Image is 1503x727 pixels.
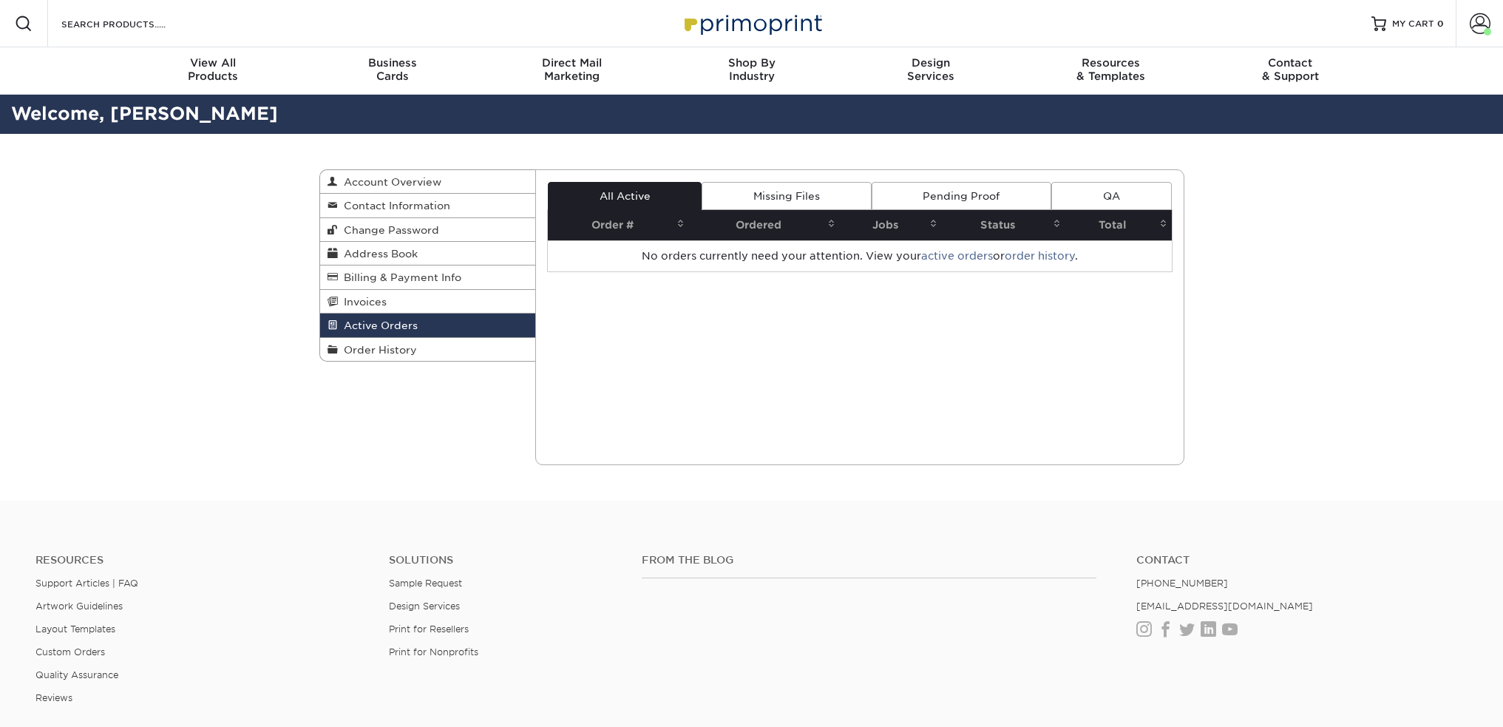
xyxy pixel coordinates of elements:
[123,56,303,83] div: Products
[389,623,469,635] a: Print for Resellers
[389,601,460,612] a: Design Services
[872,182,1051,210] a: Pending Proof
[841,56,1021,83] div: Services
[548,182,702,210] a: All Active
[320,170,536,194] a: Account Overview
[921,250,993,262] a: active orders
[548,240,1172,271] td: No orders currently need your attention. View your or .
[548,210,689,240] th: Order #
[1005,250,1075,262] a: order history
[35,646,105,657] a: Custom Orders
[1051,182,1171,210] a: QA
[302,56,482,83] div: Cards
[662,56,841,70] span: Shop By
[482,56,662,83] div: Marketing
[338,200,450,212] span: Contact Information
[123,47,303,95] a: View AllProducts
[389,646,478,657] a: Print for Nonprofits
[1201,47,1380,95] a: Contact& Support
[302,56,482,70] span: Business
[35,554,367,567] h4: Resources
[1136,601,1313,612] a: [EMAIL_ADDRESS][DOMAIN_NAME]
[320,290,536,314] a: Invoices
[1021,56,1201,83] div: & Templates
[1392,18,1434,30] span: MY CART
[1021,56,1201,70] span: Resources
[389,554,619,567] h4: Solutions
[338,224,439,236] span: Change Password
[1136,554,1468,567] a: Contact
[642,554,1096,567] h4: From the Blog
[662,56,841,83] div: Industry
[662,47,841,95] a: Shop ByIndustry
[1437,18,1444,29] span: 0
[60,15,204,33] input: SEARCH PRODUCTS.....
[338,319,418,331] span: Active Orders
[320,218,536,242] a: Change Password
[702,182,871,210] a: Missing Files
[841,56,1021,70] span: Design
[338,176,441,188] span: Account Overview
[689,210,840,240] th: Ordered
[1021,47,1201,95] a: Resources& Templates
[35,669,118,680] a: Quality Assurance
[338,271,461,283] span: Billing & Payment Info
[841,47,1021,95] a: DesignServices
[1136,578,1228,589] a: [PHONE_NUMBER]
[302,47,482,95] a: BusinessCards
[482,56,662,70] span: Direct Mail
[338,296,387,308] span: Invoices
[35,692,72,703] a: Reviews
[320,242,536,266] a: Address Book
[840,210,942,240] th: Jobs
[1201,56,1380,83] div: & Support
[123,56,303,70] span: View All
[389,578,462,589] a: Sample Request
[320,194,536,217] a: Contact Information
[482,47,662,95] a: Direct MailMarketing
[338,344,417,356] span: Order History
[35,578,138,589] a: Support Articles | FAQ
[320,266,536,289] a: Billing & Payment Info
[1201,56,1380,70] span: Contact
[320,314,536,337] a: Active Orders
[320,338,536,361] a: Order History
[1065,210,1171,240] th: Total
[35,601,123,612] a: Artwork Guidelines
[338,248,418,260] span: Address Book
[678,7,826,39] img: Primoprint
[35,623,115,635] a: Layout Templates
[942,210,1065,240] th: Status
